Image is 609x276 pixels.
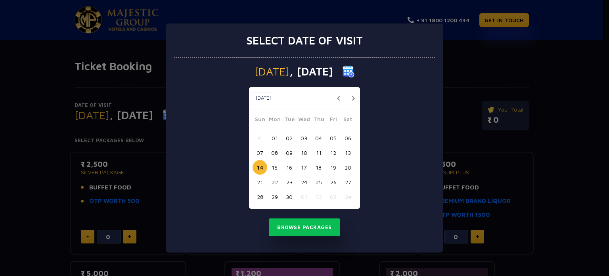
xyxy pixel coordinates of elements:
[253,131,267,145] button: 31
[282,131,297,145] button: 02
[297,175,311,189] button: 24
[326,189,341,204] button: 03
[267,160,282,175] button: 15
[289,66,333,77] span: , [DATE]
[326,160,341,175] button: 19
[253,115,267,126] span: Sun
[267,145,282,160] button: 08
[326,115,341,126] span: Fri
[341,189,355,204] button: 04
[341,131,355,145] button: 06
[297,131,311,145] button: 03
[253,145,267,160] button: 07
[326,175,341,189] button: 26
[246,34,363,47] h3: Select date of visit
[343,66,354,77] img: calender icon
[282,160,297,175] button: 16
[253,189,267,204] button: 28
[267,175,282,189] button: 22
[282,115,297,126] span: Tue
[282,175,297,189] button: 23
[297,160,311,175] button: 17
[311,175,326,189] button: 25
[311,145,326,160] button: 11
[251,92,275,104] button: [DATE]
[255,66,289,77] span: [DATE]
[269,218,340,237] button: Browse Packages
[341,175,355,189] button: 27
[297,189,311,204] button: 01
[282,145,297,160] button: 09
[341,160,355,175] button: 20
[311,131,326,145] button: 04
[326,131,341,145] button: 05
[311,115,326,126] span: Thu
[282,189,297,204] button: 30
[341,115,355,126] span: Sat
[267,131,282,145] button: 01
[311,160,326,175] button: 18
[341,145,355,160] button: 13
[297,115,311,126] span: Wed
[311,189,326,204] button: 02
[326,145,341,160] button: 12
[253,175,267,189] button: 21
[297,145,311,160] button: 10
[253,160,267,175] button: 14
[267,189,282,204] button: 29
[267,115,282,126] span: Mon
